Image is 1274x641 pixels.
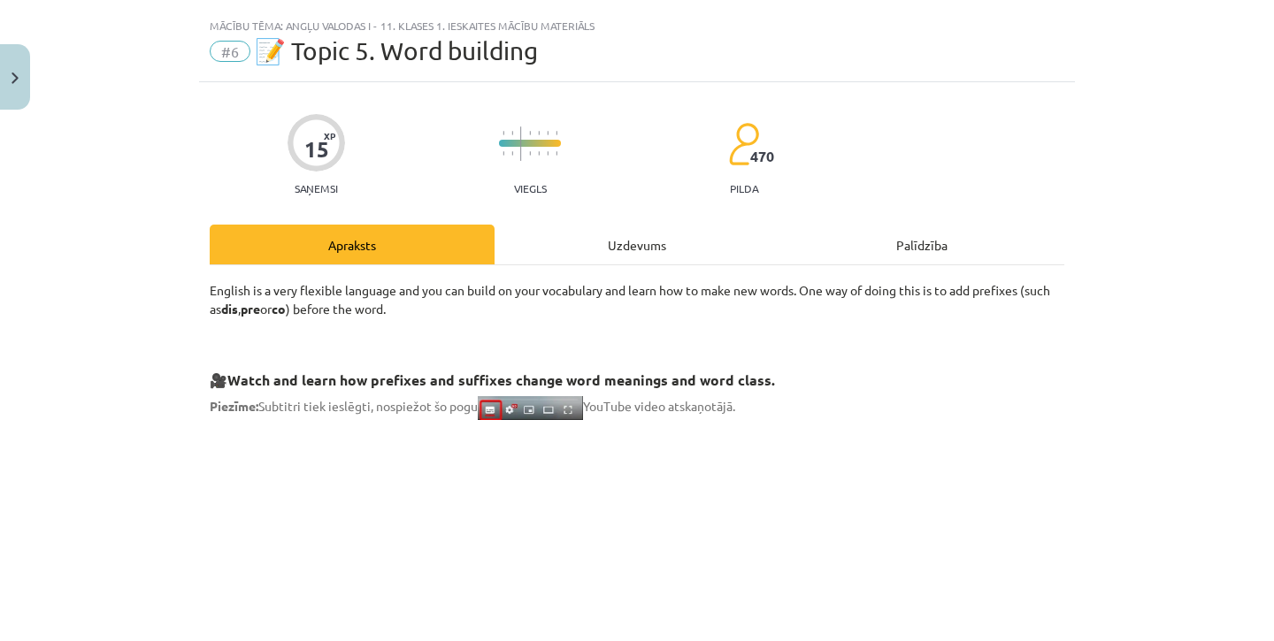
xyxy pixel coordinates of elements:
[556,131,557,135] img: icon-short-line-57e1e144782c952c97e751825c79c345078a6d821885a25fce030b3d8c18986b.svg
[304,137,329,162] div: 15
[495,225,779,264] div: Uzdevums
[221,301,238,317] b: dis
[547,151,549,156] img: icon-short-line-57e1e144782c952c97e751825c79c345078a6d821885a25fce030b3d8c18986b.svg
[514,182,547,195] p: Viegls
[503,151,504,156] img: icon-short-line-57e1e144782c952c97e751825c79c345078a6d821885a25fce030b3d8c18986b.svg
[272,301,286,317] b: co
[227,370,775,389] strong: Watch and learn how prefixes and suffixes change word meanings and word class.
[529,151,531,156] img: icon-short-line-57e1e144782c952c97e751825c79c345078a6d821885a25fce030b3d8c18986b.svg
[210,358,1064,391] h3: 🎥
[12,72,19,84] img: icon-close-lesson-0947bae3869378f0d4975bcd49f059093ad1ed9edebbc8119c70593378902aed.svg
[520,126,522,161] img: icon-long-line-d9ea69661e0d244f92f715978eff75569469978d946b2353a9bb055b3ed8787d.svg
[556,151,557,156] img: icon-short-line-57e1e144782c952c97e751825c79c345078a6d821885a25fce030b3d8c18986b.svg
[288,182,345,195] p: Saņemsi
[547,131,549,135] img: icon-short-line-57e1e144782c952c97e751825c79c345078a6d821885a25fce030b3d8c18986b.svg
[538,131,540,135] img: icon-short-line-57e1e144782c952c97e751825c79c345078a6d821885a25fce030b3d8c18986b.svg
[210,225,495,264] div: Apraksts
[538,151,540,156] img: icon-short-line-57e1e144782c952c97e751825c79c345078a6d821885a25fce030b3d8c18986b.svg
[779,225,1064,264] div: Palīdzība
[241,301,260,317] b: pre
[324,131,335,141] span: XP
[210,41,250,62] span: #6
[255,36,538,65] span: 📝 Topic 5. Word building
[750,149,774,164] span: 470
[728,122,759,166] img: students-c634bb4e5e11cddfef0936a35e636f08e4e9abd3cc4e673bd6f9a4125e45ecb1.svg
[511,151,513,156] img: icon-short-line-57e1e144782c952c97e751825c79c345078a6d821885a25fce030b3d8c18986b.svg
[210,398,258,414] strong: Piezīme:
[730,182,758,195] p: pilda
[210,398,735,414] span: Subtitri tiek ieslēgti, nospiežot šo pogu YouTube video atskaņotājā.
[210,281,1064,318] p: English is a very flexible language and you can build on your vocabulary and learn how to make ne...
[529,131,531,135] img: icon-short-line-57e1e144782c952c97e751825c79c345078a6d821885a25fce030b3d8c18986b.svg
[511,131,513,135] img: icon-short-line-57e1e144782c952c97e751825c79c345078a6d821885a25fce030b3d8c18986b.svg
[210,19,1064,32] div: Mācību tēma: Angļu valodas i - 11. klases 1. ieskaites mācību materiāls
[503,131,504,135] img: icon-short-line-57e1e144782c952c97e751825c79c345078a6d821885a25fce030b3d8c18986b.svg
